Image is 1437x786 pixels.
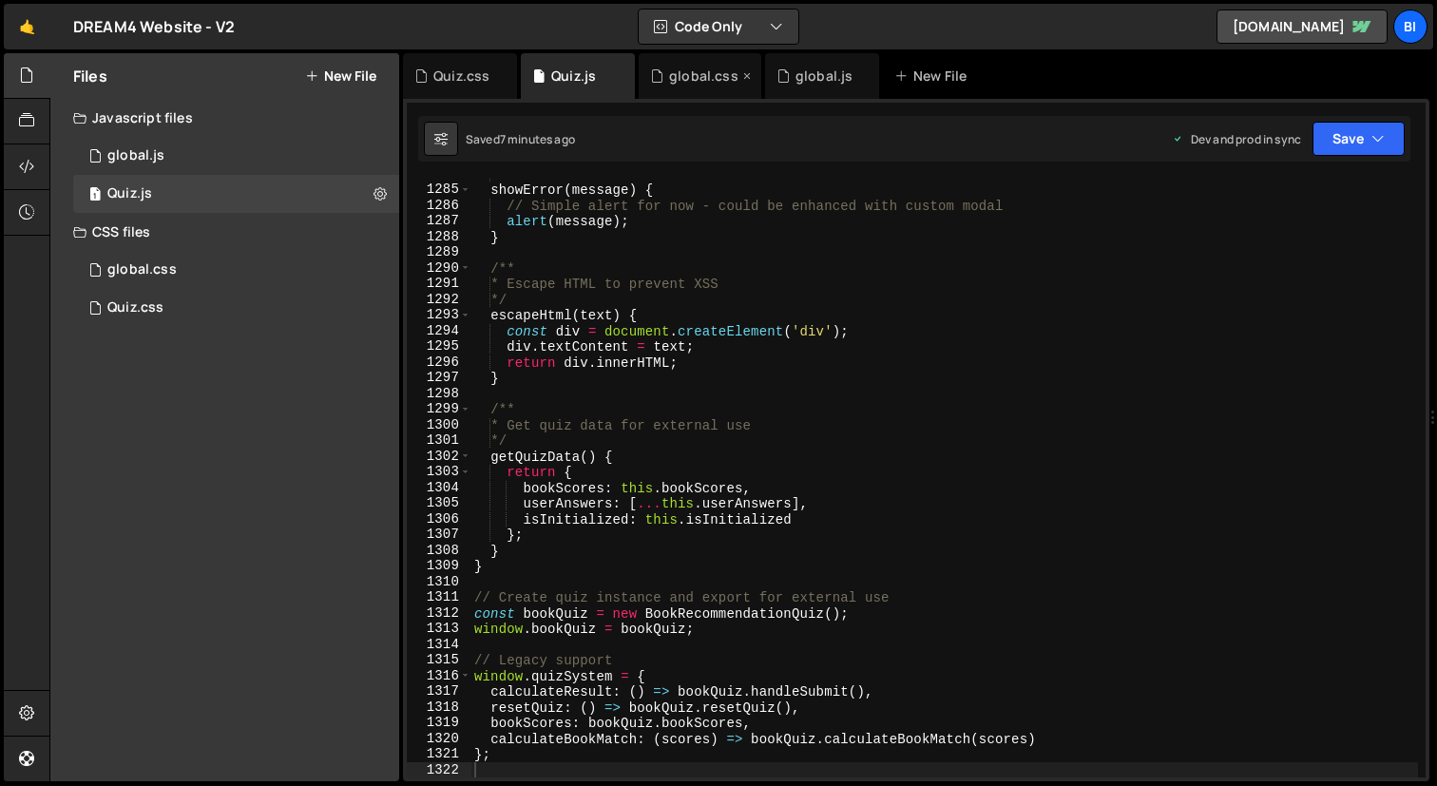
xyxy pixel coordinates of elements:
div: Quiz.js [551,67,596,86]
div: 1300 [407,417,471,433]
div: 1312 [407,605,471,622]
div: Javascript files [50,99,399,137]
div: 17250/47735.css [73,251,399,289]
div: Quiz.css [433,67,489,86]
div: 1309 [407,558,471,574]
div: global.js [795,67,853,86]
div: 1285 [407,182,471,198]
div: 1318 [407,700,471,716]
div: global.css [107,261,177,278]
div: DREAM4 Website - V2 [73,15,235,38]
div: 1301 [407,432,471,449]
span: 1 [89,188,101,203]
div: 1302 [407,449,471,465]
div: 1304 [407,480,471,496]
a: 🤙 [4,4,50,49]
div: 1317 [407,683,471,700]
h2: Files [73,66,107,86]
div: 7 minutes ago [500,131,575,147]
div: Quiz.css [107,299,163,316]
div: 1306 [407,511,471,527]
div: global.js [107,147,164,164]
div: 1286 [407,198,471,214]
div: 1307 [407,527,471,543]
div: 1322 [407,762,471,778]
div: 1287 [407,213,471,229]
div: 17250/47890.css [73,289,399,327]
div: global.css [669,67,738,86]
button: New File [305,68,376,84]
button: Code Only [639,10,798,44]
div: 17250/47889.js [73,175,399,213]
div: 1310 [407,574,471,590]
div: 1288 [407,229,471,245]
a: Bi [1393,10,1427,44]
div: 1299 [407,401,471,417]
div: 1291 [407,276,471,292]
a: [DOMAIN_NAME] [1217,10,1388,44]
div: 1321 [407,746,471,762]
div: 1289 [407,244,471,260]
div: 1320 [407,731,471,747]
div: 1298 [407,386,471,402]
div: 1311 [407,589,471,605]
div: 1295 [407,338,471,355]
button: Save [1312,122,1405,156]
div: 1294 [407,323,471,339]
div: Dev and prod in sync [1172,131,1301,147]
div: Saved [466,131,575,147]
div: 1293 [407,307,471,323]
div: 1297 [407,370,471,386]
div: New File [894,67,974,86]
div: 1303 [407,464,471,480]
div: 1305 [407,495,471,511]
div: 1290 [407,260,471,277]
div: CSS files [50,213,399,251]
div: Quiz.js [107,185,152,202]
div: 1296 [407,355,471,371]
div: 17250/47734.js [73,137,399,175]
div: 1316 [407,668,471,684]
div: 1313 [407,621,471,637]
div: 1315 [407,652,471,668]
div: 1292 [407,292,471,308]
div: 1308 [407,543,471,559]
div: 1319 [407,715,471,731]
div: 1314 [407,637,471,653]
